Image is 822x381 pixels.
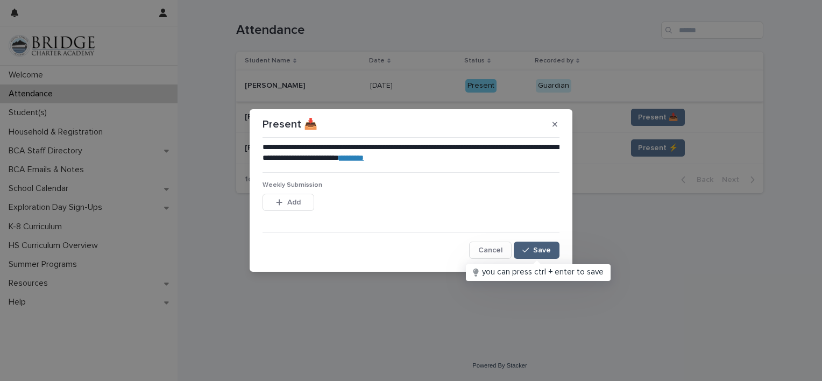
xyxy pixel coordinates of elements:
span: Cancel [478,246,502,254]
button: Add [263,194,314,211]
span: Save [533,246,551,254]
p: Present 📥 [263,118,317,131]
button: Save [514,242,559,259]
span: Add [287,199,301,206]
span: Weekly Submission [263,182,322,188]
button: Cancel [469,242,512,259]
